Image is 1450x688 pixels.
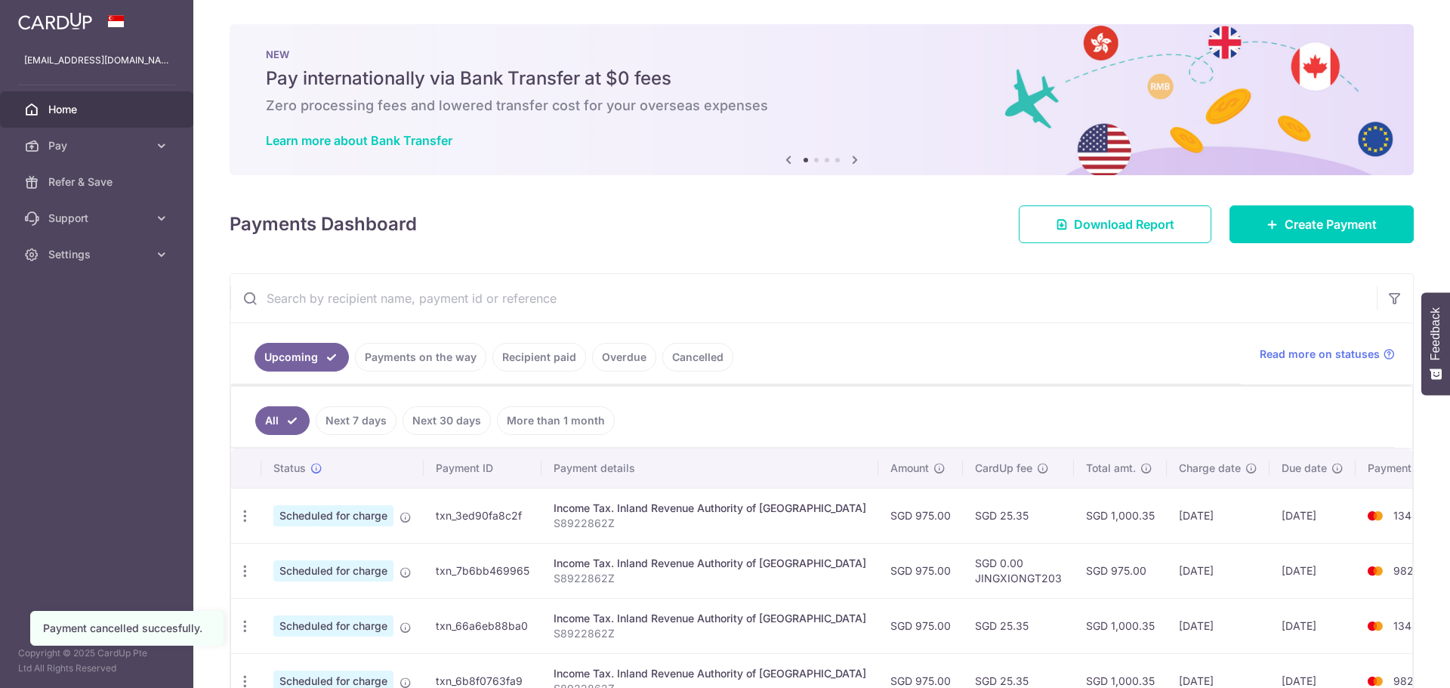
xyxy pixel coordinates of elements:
h5: Pay internationally via Bank Transfer at $0 fees [266,66,1377,91]
span: Total amt. [1086,461,1136,476]
span: Status [273,461,306,476]
p: NEW [266,48,1377,60]
div: Income Tax. Inland Revenue Authority of [GEOGRAPHIC_DATA] [554,611,866,626]
span: 1348 [1393,509,1418,522]
a: All [255,406,310,435]
td: SGD 25.35 [963,598,1074,653]
td: txn_66a6eb88ba0 [424,598,541,653]
a: Recipient paid [492,343,586,372]
span: Read more on statuses [1260,347,1380,362]
span: Charge date [1179,461,1241,476]
span: 9823 [1393,564,1421,577]
td: [DATE] [1167,543,1270,598]
td: [DATE] [1167,598,1270,653]
td: SGD 1,000.35 [1074,488,1167,543]
td: SGD 1,000.35 [1074,598,1167,653]
td: SGD 0.00 JINGXIONGT203 [963,543,1074,598]
td: txn_3ed90fa8c2f [424,488,541,543]
span: Download Report [1074,215,1174,233]
td: [DATE] [1270,598,1356,653]
td: SGD 975.00 [878,543,963,598]
a: Cancelled [662,343,733,372]
div: Income Tax. Inland Revenue Authority of [GEOGRAPHIC_DATA] [554,501,866,516]
h6: Zero processing fees and lowered transfer cost for your overseas expenses [266,97,1377,115]
h4: Payments Dashboard [230,211,417,238]
span: Settings [48,247,148,262]
p: S8922862Z [554,626,866,641]
a: Upcoming [255,343,349,372]
span: Pay [48,138,148,153]
a: Create Payment [1229,205,1414,243]
span: Create Payment [1285,215,1377,233]
td: [DATE] [1270,488,1356,543]
span: Refer & Save [48,174,148,190]
span: CardUp fee [975,461,1032,476]
span: Scheduled for charge [273,615,393,637]
p: S8922862Z [554,516,866,531]
p: S8922862Z [554,571,866,586]
span: Amount [890,461,929,476]
img: Bank Card [1360,507,1390,525]
span: Scheduled for charge [273,560,393,582]
img: Bank Card [1360,617,1390,635]
span: Feedback [1429,307,1442,360]
a: Learn more about Bank Transfer [266,133,452,148]
a: Payments on the way [355,343,486,372]
span: Scheduled for charge [273,505,393,526]
td: [DATE] [1270,543,1356,598]
a: Next 7 days [316,406,396,435]
td: SGD 975.00 [878,598,963,653]
div: Payment cancelled succesfully. [43,621,211,636]
td: SGD 975.00 [878,488,963,543]
div: Income Tax. Inland Revenue Authority of [GEOGRAPHIC_DATA] [554,666,866,681]
img: Bank Card [1360,562,1390,580]
a: Overdue [592,343,656,372]
th: Payment ID [424,449,541,488]
a: More than 1 month [497,406,615,435]
td: [DATE] [1167,488,1270,543]
a: Read more on statuses [1260,347,1395,362]
button: Feedback - Show survey [1421,292,1450,395]
div: Income Tax. Inland Revenue Authority of [GEOGRAPHIC_DATA] [554,556,866,571]
span: Due date [1282,461,1327,476]
span: 9823 [1393,674,1421,687]
td: SGD 975.00 [1074,543,1167,598]
iframe: Opens a widget where you can find more information [1353,643,1435,680]
td: SGD 25.35 [963,488,1074,543]
a: Download Report [1019,205,1211,243]
th: Payment details [541,449,878,488]
span: 1348 [1393,619,1418,632]
input: Search by recipient name, payment id or reference [230,274,1377,322]
a: Next 30 days [403,406,491,435]
img: Bank transfer banner [230,24,1414,175]
td: txn_7b6bb469965 [424,543,541,598]
span: Support [48,211,148,226]
p: [EMAIL_ADDRESS][DOMAIN_NAME] [24,53,169,68]
span: Home [48,102,148,117]
img: CardUp [18,12,92,30]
